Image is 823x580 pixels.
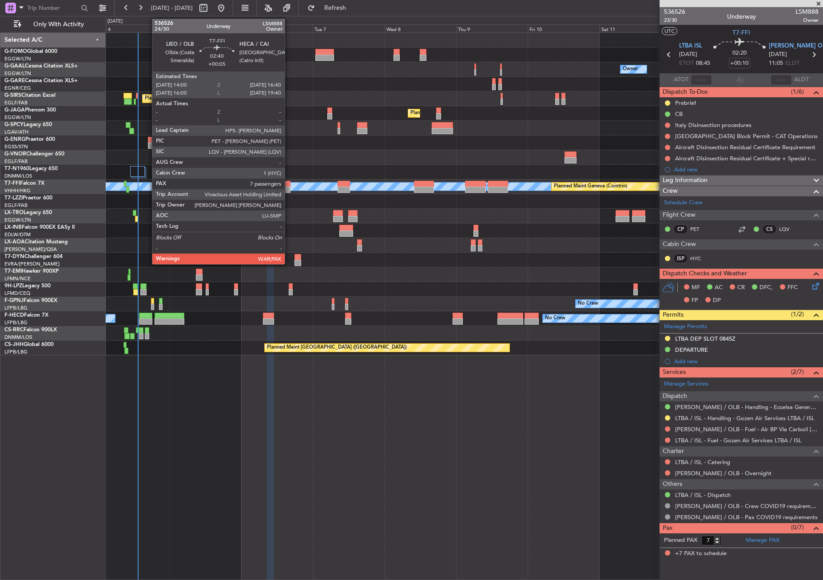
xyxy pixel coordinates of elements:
[4,107,56,113] a: G-JAGAPhenom 300
[674,166,819,173] div: Add new
[664,380,708,389] a: Manage Services
[794,75,809,84] span: ALDT
[4,85,31,91] a: EGNR/CEG
[554,180,627,193] div: Planned Maint Geneva (Cointrin)
[456,24,528,32] div: Thu 9
[675,132,818,140] div: [GEOGRAPHIC_DATA] Block Permit - CAT Operations
[663,523,672,533] span: Pax
[578,297,598,310] div: No Crew
[690,254,710,262] a: HYC
[4,269,59,274] a: T7-EMIHawker 900XP
[313,24,384,32] div: Tue 7
[4,64,78,69] a: G-GAALCessna Citation XLS+
[317,5,354,11] span: Refresh
[713,296,721,305] span: DP
[4,137,55,142] a: G-ENRGPraetor 600
[4,225,75,230] a: LX-INBFalcon 900EX EASy II
[4,269,22,274] span: T7-EMI
[663,175,708,186] span: Leg Information
[4,143,28,150] a: EGSS/STN
[4,231,31,238] a: EDLW/DTM
[23,21,94,28] span: Only With Activity
[675,346,708,354] div: DEPARTURE
[4,158,28,165] a: EGLF/FAB
[4,239,68,245] a: LX-AOACitation Mustang
[4,342,54,347] a: CS-JHHGlobal 6000
[4,202,28,209] a: EGLF/FAB
[675,425,819,433] a: [PERSON_NAME] / OLB - Fuel - Air BP Via Carboil [PERSON_NAME] / OLB
[664,322,707,331] a: Manage Permits
[4,195,23,201] span: T7-LZZI
[673,254,688,263] div: ISP
[4,327,24,333] span: CS-RRC
[664,536,697,545] label: Planned PAX
[4,298,57,303] a: F-GPNJFalcon 900EX
[769,59,783,68] span: 11:05
[4,187,31,194] a: VHHH/HKG
[4,78,78,83] a: G-GARECessna Citation XLS+
[4,342,24,347] span: CS-JHH
[675,491,731,499] a: LTBA / ISL - Dispatch
[675,110,683,118] div: CB
[675,121,751,129] div: Italy Disinsection procedures
[4,210,52,215] a: LX-TROLegacy 650
[664,199,703,207] a: Schedule Crew
[4,137,25,142] span: G-ENRG
[4,129,28,135] a: LGAV/ATH
[675,549,727,558] span: +7 PAX to schedule
[779,225,799,233] a: LQV
[675,335,736,342] div: LTBA DEP SLOT 0845Z
[791,523,804,532] span: (0/7)
[145,92,285,105] div: Planned Maint [GEOGRAPHIC_DATA] ([GEOGRAPHIC_DATA])
[675,99,696,107] div: Prebrief
[4,239,25,245] span: LX-AOA
[675,403,819,411] a: [PERSON_NAME] / OLB - Handling - Eccelsa General Aviation [PERSON_NAME] / OLB
[4,166,58,171] a: T7-N1960Legacy 650
[663,446,684,457] span: Charter
[732,28,750,37] span: T7-FFI
[4,151,26,157] span: G-VNOR
[27,1,78,15] input: Trip Number
[4,56,31,62] a: EGGW/LTN
[4,283,51,289] a: 9H-LPZLegacy 500
[675,155,819,162] div: Aircraft Disinsection Residual Certificate + Special request
[4,64,25,69] span: G-GAAL
[10,17,96,32] button: Only With Activity
[4,275,31,282] a: LFMN/NCE
[98,24,169,32] div: Sat 4
[4,151,64,157] a: G-VNORChallenger 650
[600,24,671,32] div: Sat 11
[662,27,677,35] button: UTC
[4,99,28,106] a: EGLF/FAB
[692,296,698,305] span: FP
[664,7,685,16] span: 536526
[679,50,697,59] span: [DATE]
[785,59,799,68] span: ELDT
[4,93,21,98] span: G-SIRS
[4,107,25,113] span: G-JAGA
[385,24,456,32] div: Wed 8
[787,283,798,292] span: FFC
[107,18,123,25] div: [DATE]
[675,143,815,151] div: Aircraft Disinsection Residual Certificate Requirement
[4,195,52,201] a: T7-LZZIPraetor 600
[663,367,686,377] span: Services
[4,210,24,215] span: LX-TRO
[4,225,22,230] span: LX-INB
[4,349,28,355] a: LFPB/LBG
[663,479,682,489] span: Others
[4,298,24,303] span: F-GPNJ
[727,12,756,21] div: Underway
[675,458,730,466] a: LTBA / ISL - Catering
[4,334,32,341] a: DNMM/LOS
[673,224,688,234] div: CP
[746,536,779,545] a: Manage PAX
[759,283,773,292] span: DFC,
[675,513,818,521] a: [PERSON_NAME] / OLB - Pax COVID19 requirements
[692,283,700,292] span: MF
[169,24,241,32] div: Sun 5
[4,283,22,289] span: 9H-LPZ
[4,313,24,318] span: F-HECD
[4,78,25,83] span: G-GARE
[737,283,745,292] span: CR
